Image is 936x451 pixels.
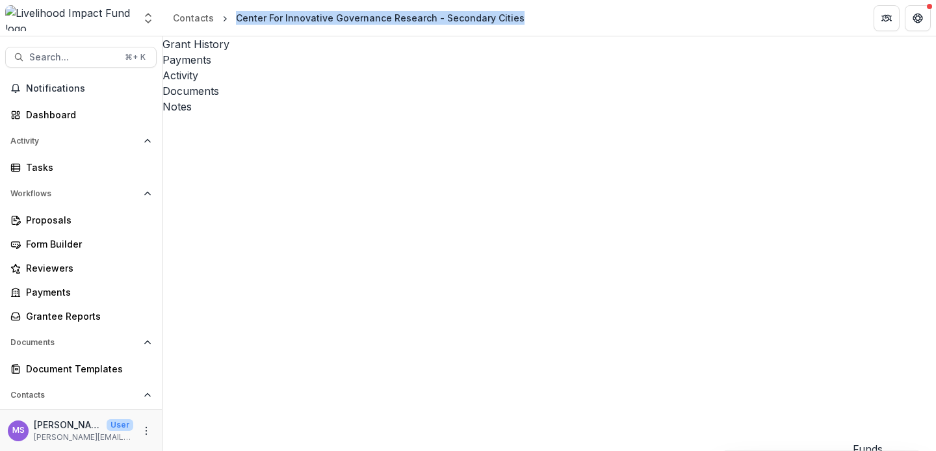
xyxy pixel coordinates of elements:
[5,47,157,68] button: Search...
[162,83,936,99] a: Documents
[874,5,900,31] button: Partners
[5,305,157,327] a: Grantee Reports
[5,332,157,353] button: Open Documents
[34,432,133,443] p: [PERSON_NAME][EMAIL_ADDRESS][DOMAIN_NAME]
[162,68,936,83] a: Activity
[5,157,157,178] a: Tasks
[5,5,134,31] img: Livelihood Impact Fund logo
[236,11,525,25] div: Center For Innovative Governance Research - Secondary Cities
[10,338,138,347] span: Documents
[5,104,157,125] a: Dashboard
[10,189,138,198] span: Workflows
[107,419,133,431] p: User
[34,418,101,432] p: [PERSON_NAME]
[5,78,157,99] button: Notifications
[26,362,146,376] div: Document Templates
[5,183,157,204] button: Open Workflows
[122,50,148,64] div: ⌘ + K
[26,213,146,227] div: Proposals
[10,391,138,400] span: Contacts
[5,257,157,279] a: Reviewers
[29,52,117,63] span: Search...
[5,385,157,406] button: Open Contacts
[162,52,936,68] a: Payments
[139,5,157,31] button: Open entity switcher
[12,426,25,435] div: Monica Swai
[168,8,530,27] nav: breadcrumb
[5,131,157,151] button: Open Activity
[5,233,157,255] a: Form Builder
[905,5,931,31] button: Get Help
[5,358,157,380] a: Document Templates
[5,209,157,231] a: Proposals
[5,281,157,303] a: Payments
[26,285,146,299] div: Payments
[26,108,146,122] div: Dashboard
[168,8,219,27] a: Contacts
[162,99,936,114] a: Notes
[26,161,146,174] div: Tasks
[10,136,138,146] span: Activity
[173,11,214,25] div: Contacts
[26,309,146,323] div: Grantee Reports
[26,261,146,275] div: Reviewers
[138,423,154,439] button: More
[162,36,936,52] a: Grant History
[26,83,151,94] span: Notifications
[26,237,146,251] div: Form Builder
